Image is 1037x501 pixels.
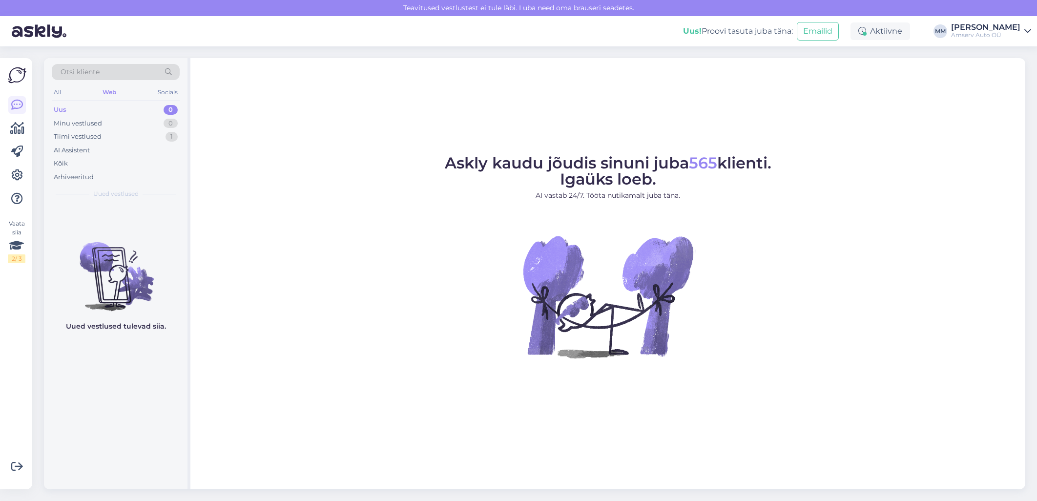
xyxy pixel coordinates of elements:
div: Socials [156,86,180,99]
button: Emailid [797,22,839,41]
a: [PERSON_NAME]Amserv Auto OÜ [951,23,1031,39]
div: 0 [164,105,178,115]
img: No chats [44,225,187,313]
span: Otsi kliente [61,67,100,77]
div: Minu vestlused [54,119,102,128]
div: Vaata siia [8,219,25,263]
b: Uus! [683,26,702,36]
div: AI Assistent [54,146,90,155]
div: Arhiveeritud [54,172,94,182]
span: Uued vestlused [93,189,139,198]
div: Amserv Auto OÜ [951,31,1020,39]
img: No Chat active [520,209,696,384]
div: Uus [54,105,66,115]
img: Askly Logo [8,66,26,84]
span: 565 [689,153,717,172]
span: Askly kaudu jõudis sinuni juba klienti. Igaüks loeb. [445,153,771,188]
div: 0 [164,119,178,128]
p: Uued vestlused tulevad siia. [66,321,166,332]
p: AI vastab 24/7. Tööta nutikamalt juba täna. [445,190,771,201]
div: Web [101,86,118,99]
div: Aktiivne [850,22,910,40]
div: Tiimi vestlused [54,132,102,142]
div: Kõik [54,159,68,168]
div: 1 [166,132,178,142]
div: Proovi tasuta juba täna: [683,25,793,37]
div: [PERSON_NAME] [951,23,1020,31]
div: MM [933,24,947,38]
div: 2 / 3 [8,254,25,263]
div: All [52,86,63,99]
